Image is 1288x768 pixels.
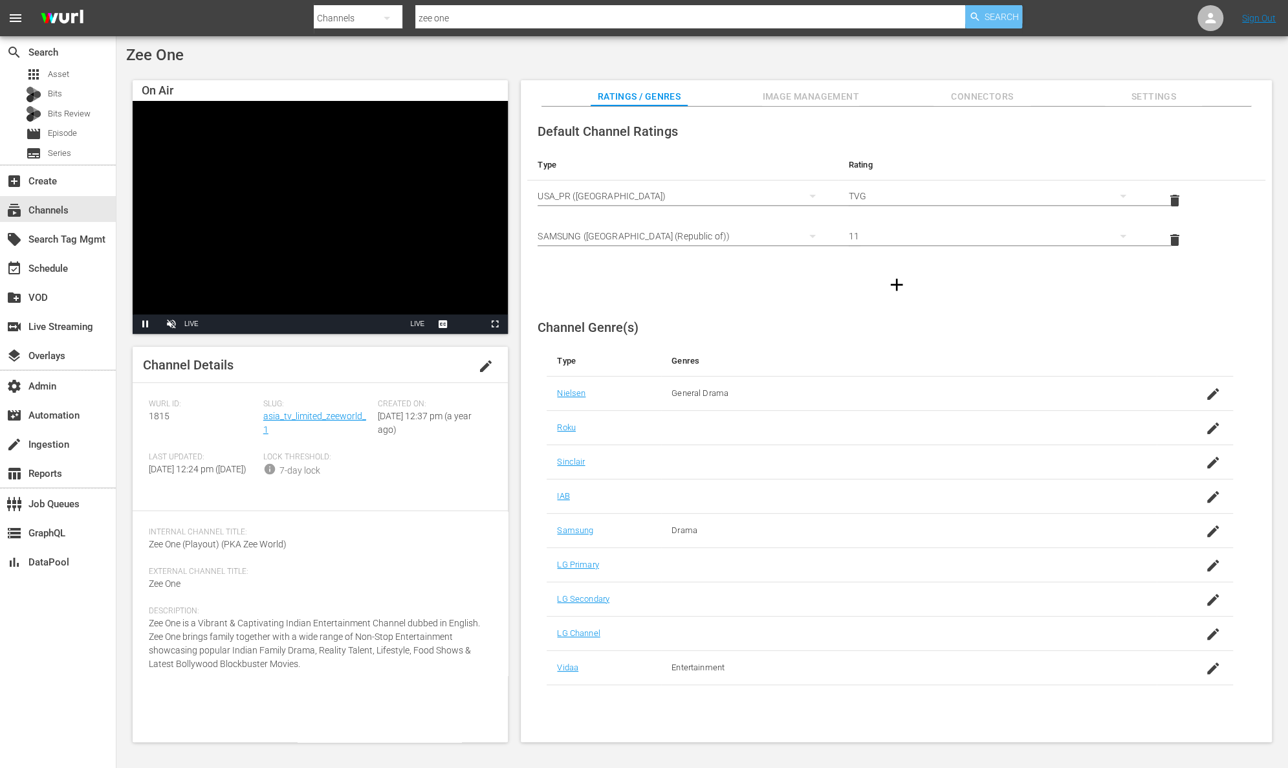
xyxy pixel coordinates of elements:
[149,567,485,577] span: External Channel Title:
[527,149,1265,260] table: simple table
[6,408,22,423] span: Automation
[8,10,23,26] span: menu
[142,83,173,97] span: On Air
[538,178,827,214] div: USA_PR ([GEOGRAPHIC_DATA])
[1167,232,1183,248] span: delete
[6,379,22,394] span: Admin
[557,663,578,672] a: Vidaa
[849,218,1139,254] div: 11
[538,124,677,139] span: Default Channel Ratings
[410,320,424,327] span: LIVE
[26,126,41,142] span: Episode
[6,496,22,512] span: Job Queues
[6,290,22,305] span: VOD
[6,348,22,364] span: Overlays
[263,411,366,435] a: asia_tv_limited_zeeworld_1
[538,320,639,335] span: Channel Genre(s)
[26,87,41,102] div: Bits
[48,107,91,120] span: Bits Review
[430,314,456,334] button: Captions
[849,178,1139,214] div: TVG
[378,399,486,410] span: Created On:
[126,46,184,64] span: Zee One
[263,452,371,463] span: Lock Threshold:
[1159,185,1190,216] button: delete
[378,411,472,435] span: [DATE] 12:37 pm (a year ago)
[985,5,1019,28] span: Search
[184,314,199,334] div: LIVE
[557,594,609,604] a: LG Secondary
[48,127,77,140] span: Episode
[279,464,320,477] div: 7-day lock
[557,491,569,501] a: IAB
[470,351,501,382] button: edit
[149,527,485,538] span: Internal Channel Title:
[26,67,41,82] span: Asset
[149,578,180,589] span: Zee One
[149,618,480,669] span: Zee One is a Vibrant & Captivating Indian Entertainment Channel dubbed in English. Zee One brings...
[965,5,1022,28] button: Search
[149,606,485,617] span: Description:
[48,147,71,160] span: Series
[838,149,1149,181] th: Rating
[149,539,287,549] span: Zee One (Playout) (PKA Zee World)
[6,173,22,189] span: Create
[482,314,508,334] button: Fullscreen
[1167,193,1183,208] span: delete
[404,314,430,334] button: Seek to live, currently playing live
[6,437,22,452] span: Ingestion
[1159,225,1190,256] button: delete
[6,466,22,481] span: Reports
[6,554,22,570] span: DataPool
[547,346,661,377] th: Type
[6,319,22,335] span: Live Streaming
[6,203,22,218] span: Channels
[557,388,585,398] a: Nielsen
[557,525,593,535] a: Samsung
[48,87,62,100] span: Bits
[557,422,576,432] a: Roku
[1242,13,1276,23] a: Sign Out
[158,314,184,334] button: Unmute
[149,464,246,474] span: [DATE] 12:24 pm ([DATE])
[762,89,859,105] span: Image Management
[149,411,169,421] span: 1815
[591,89,688,105] span: Ratings / Genres
[538,218,827,254] div: SAMSUNG ([GEOGRAPHIC_DATA] (Republic of))
[478,358,494,374] span: edit
[26,146,41,161] span: Series
[263,463,276,476] span: info
[263,399,371,410] span: Slug:
[6,232,22,247] span: Search Tag Mgmt
[6,45,22,60] span: Search
[1105,89,1202,105] span: Settings
[149,452,257,463] span: Last Updated:
[456,314,482,334] button: Picture-in-Picture
[48,68,69,81] span: Asset
[933,89,1031,105] span: Connectors
[6,261,22,276] span: Schedule
[133,314,158,334] button: Pause
[133,101,508,334] div: Video Player
[557,628,600,638] a: LG Channel
[6,525,22,541] span: GraphQL
[557,560,598,569] a: LG Primary
[31,3,93,34] img: ans4CAIJ8jUAAAAAAAAAAAAAAAAAAAAAAAAgQb4GAAAAAAAAAAAAAAAAAAAAAAAAJMjXAAAAAAAAAAAAAAAAAAAAAAAAgAT5G...
[527,149,838,181] th: Type
[557,457,585,466] a: Sinclair
[149,399,257,410] span: Wurl ID:
[26,106,41,122] div: Bits Review
[661,346,1157,377] th: Genres
[143,357,234,373] span: Channel Details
